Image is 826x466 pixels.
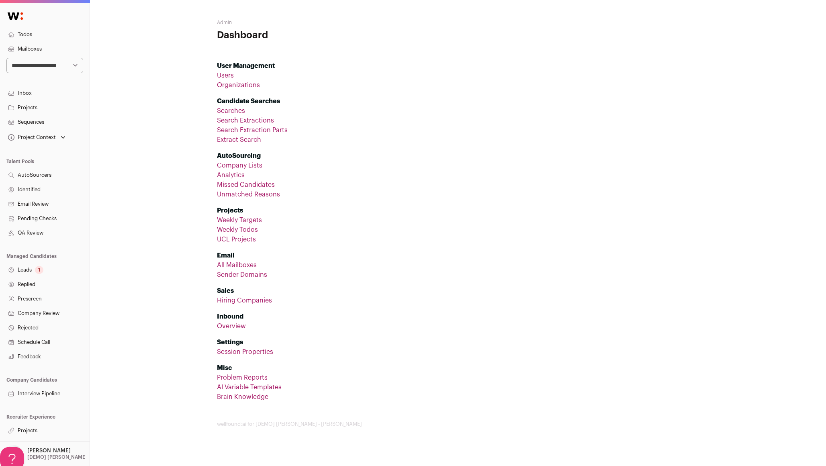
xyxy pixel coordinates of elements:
[217,182,275,188] a: Missed Candidates
[217,127,288,133] a: Search Extraction Parts
[217,153,261,159] strong: AutoSourcing
[217,98,280,104] strong: Candidate Searches
[217,384,282,390] a: AI Variable Templates
[217,162,262,169] a: Company Lists
[3,445,86,463] button: Open dropdown
[217,172,245,178] a: Analytics
[217,108,245,114] a: Searches
[217,72,234,79] a: Users
[217,117,274,124] a: Search Extractions
[217,82,260,88] a: Organizations
[35,266,43,274] div: 1
[217,272,267,278] a: Sender Domains
[217,365,232,371] strong: Misc
[217,349,273,355] a: Session Properties
[217,374,268,381] a: Problem Reports
[217,63,275,69] strong: User Management
[3,8,27,24] img: Wellfound
[27,448,71,454] p: [PERSON_NAME]
[27,454,87,460] p: [DEMO] [PERSON_NAME]
[217,19,378,26] h2: Admin
[217,252,235,259] strong: Email
[217,421,699,427] footer: wellfound:ai for [DEMO] [PERSON_NAME] - [PERSON_NAME]
[217,236,256,243] a: UCL Projects
[217,29,378,42] h1: Dashboard
[217,323,246,329] a: Overview
[217,207,243,214] strong: Projects
[217,288,234,294] strong: Sales
[6,132,67,143] button: Open dropdown
[217,339,243,345] strong: Settings
[6,134,56,141] div: Project Context
[217,297,272,304] a: Hiring Companies
[217,191,280,198] a: Unmatched Reasons
[217,262,257,268] a: All Mailboxes
[217,217,262,223] a: Weekly Targets
[217,394,268,400] a: Brain Knowledge
[217,227,258,233] a: Weekly Todos
[217,313,243,320] strong: Inbound
[217,137,261,143] a: Extract Search
[5,445,22,463] img: 13401752-medium_jpg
